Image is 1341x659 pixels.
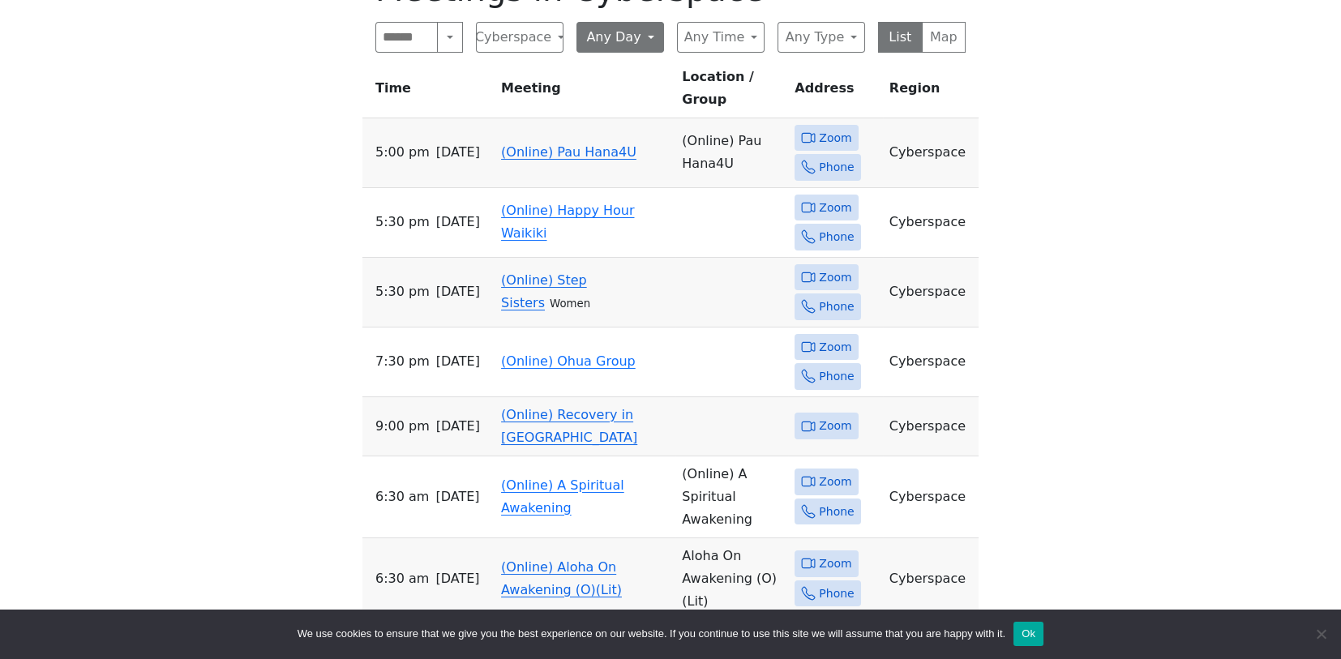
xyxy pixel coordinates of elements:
[501,559,622,597] a: (Online) Aloha On Awakening (O)(Lit)
[883,397,979,456] td: Cyberspace
[922,22,966,53] button: Map
[788,66,883,118] th: Address
[501,272,587,310] a: (Online) Step Sisters
[501,353,636,369] a: (Online) Ohua Group
[375,415,430,438] span: 9:00 PM
[819,227,854,247] span: Phone
[436,280,480,303] span: [DATE]
[675,538,788,620] td: Aloha On Awakening (O) (Lit)
[819,157,854,178] span: Phone
[1013,622,1043,646] button: Ok
[819,128,851,148] span: Zoom
[819,502,854,522] span: Phone
[819,584,854,604] span: Phone
[883,66,979,118] th: Region
[576,22,664,53] button: Any Day
[675,456,788,538] td: (Online) A Spiritual Awakening
[878,22,923,53] button: List
[375,350,430,373] span: 7:30 PM
[778,22,865,53] button: Any Type
[501,407,637,445] a: (Online) Recovery in [GEOGRAPHIC_DATA]
[375,567,429,590] span: 6:30 AM
[883,456,979,538] td: Cyberspace
[819,472,851,492] span: Zoom
[375,22,438,53] input: Search
[437,22,463,53] button: Search
[436,415,480,438] span: [DATE]
[375,486,429,508] span: 6:30 AM
[883,538,979,620] td: Cyberspace
[435,567,479,590] span: [DATE]
[819,416,851,436] span: Zoom
[501,477,624,516] a: (Online) A Spiritual Awakening
[436,211,480,233] span: [DATE]
[675,66,788,118] th: Location / Group
[362,66,495,118] th: Time
[819,297,854,317] span: Phone
[819,366,854,387] span: Phone
[819,198,851,218] span: Zoom
[883,118,979,188] td: Cyberspace
[375,280,430,303] span: 5:30 PM
[550,297,590,310] small: Women
[375,211,430,233] span: 5:30 PM
[436,350,480,373] span: [DATE]
[883,258,979,327] td: Cyberspace
[675,118,788,188] td: (Online) Pau Hana4U
[501,203,634,241] a: (Online) Happy Hour Waikiki
[436,141,480,164] span: [DATE]
[819,337,851,357] span: Zoom
[883,188,979,258] td: Cyberspace
[1313,626,1329,642] span: No
[819,554,851,574] span: Zoom
[298,626,1005,642] span: We use cookies to ensure that we give you the best experience on our website. If you continue to ...
[476,22,563,53] button: Cyberspace
[819,267,851,288] span: Zoom
[495,66,675,118] th: Meeting
[883,327,979,397] td: Cyberspace
[435,486,479,508] span: [DATE]
[501,144,636,160] a: (Online) Pau Hana4U
[677,22,765,53] button: Any Time
[375,141,430,164] span: 5:00 PM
